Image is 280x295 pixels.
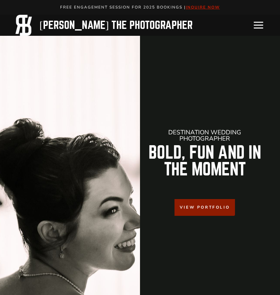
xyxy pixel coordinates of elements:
a: View Portfolio [175,199,235,216]
img: Image of a blank white background suitable for graphic design or presentation purposes. [13,15,34,36]
p: Free engagement session for 2025 Bookings | [7,4,273,11]
button: Open menu [250,18,267,33]
a: [PERSON_NAME] the Photographer [13,15,193,36]
h2: Bold, Fun And in the Moment [145,145,264,178]
a: inquire now [186,5,220,10]
div: [PERSON_NAME] the Photographer [39,19,193,32]
h1: Destination Wedding Photographer [145,129,264,142]
span: View Portfolio [180,204,230,211]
